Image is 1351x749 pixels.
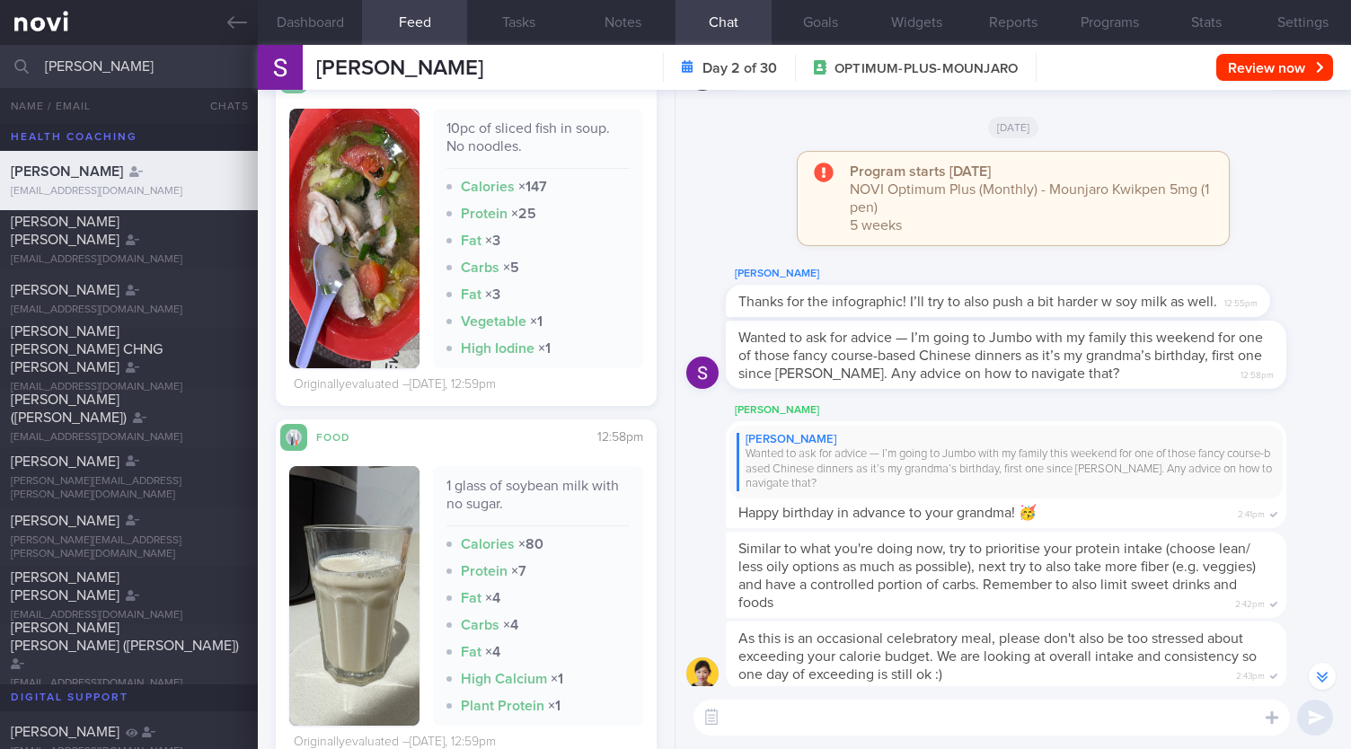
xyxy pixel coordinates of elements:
strong: Calories [461,537,515,551]
strong: Fat [461,234,481,248]
strong: Fat [461,645,481,659]
strong: × 1 [530,314,543,329]
span: NOVI Optimum Plus (Monthly) - Mounjaro Kwikpen 5mg (1 pen) [850,182,1209,215]
div: Food [307,428,379,444]
strong: × 7 [511,564,526,578]
div: [PERSON_NAME] [726,263,1324,285]
strong: Protein [461,207,508,221]
span: 2:43pm [1236,665,1265,683]
div: [EMAIL_ADDRESS][DOMAIN_NAME] [11,431,247,445]
strong: × 4 [503,618,518,632]
strong: × 3 [485,234,500,248]
strong: High Calcium [461,672,547,686]
strong: Vegetable [461,314,526,329]
span: 12:55pm [1224,293,1258,310]
strong: Calories [461,180,515,194]
span: [PERSON_NAME] [11,725,119,739]
strong: × 4 [485,591,500,605]
strong: Carbs [461,260,499,275]
strong: Fat [461,287,481,302]
span: Wanted to ask for advice — I’m going to Jumbo with my family this weekend for one of those fancy ... [738,330,1263,381]
div: [EMAIL_ADDRESS][DOMAIN_NAME] [11,677,247,691]
strong: Carbs [461,618,499,632]
span: [PERSON_NAME] [11,514,119,528]
div: [PERSON_NAME] [726,400,1340,421]
strong: Plant Protein [461,699,544,713]
span: 2:41pm [1238,504,1265,521]
div: [EMAIL_ADDRESS][DOMAIN_NAME] [11,185,247,198]
strong: × 1 [548,699,561,713]
span: [PERSON_NAME] [11,164,123,179]
span: 5 weeks [850,218,902,233]
span: Thanks for the infographic! I’ll try to also push a bit harder w soy milk as well. [738,295,1217,309]
span: 12:58pm [597,431,643,444]
span: OPTIMUM-PLUS-MOUNJARO [834,60,1018,78]
strong: High Iodine [461,341,534,356]
div: [PERSON_NAME] [737,433,1276,447]
div: [EMAIL_ADDRESS][DOMAIN_NAME] [11,304,247,317]
button: Chats [186,88,258,124]
strong: × 3 [485,287,500,302]
div: [PERSON_NAME][EMAIL_ADDRESS][PERSON_NAME][DOMAIN_NAME] [11,534,247,561]
span: 2:42pm [1235,594,1265,611]
span: [DATE] [988,117,1039,138]
span: [PERSON_NAME] [316,57,483,79]
div: [EMAIL_ADDRESS][DOMAIN_NAME] [11,609,247,622]
span: [PERSON_NAME] [PERSON_NAME] ([PERSON_NAME]) [11,621,239,653]
div: Originally evaluated – [DATE], 12:59pm [294,377,496,393]
img: 1 glass of soybean milk with no sugar. [289,466,419,726]
span: [PERSON_NAME] [PERSON_NAME] CHNG [PERSON_NAME] [11,324,163,374]
strong: Protein [461,564,508,578]
strong: × 5 [503,260,519,275]
strong: × 4 [485,645,500,659]
div: 10pc of sliced fish in soup. No noodles. [446,119,630,169]
div: Wanted to ask for advice — I’m going to Jumbo with my family this weekend for one of those fancy ... [737,447,1276,491]
span: [PERSON_NAME] [PERSON_NAME] [11,570,119,603]
div: 1 glass of soybean milk with no sugar. [446,477,630,526]
div: [EMAIL_ADDRESS][DOMAIN_NAME] [11,381,247,394]
strong: Program starts [DATE] [850,164,991,179]
strong: × 147 [518,180,547,194]
span: [PERSON_NAME] [PERSON_NAME] [11,215,119,247]
strong: Day 2 of 30 [702,59,777,77]
strong: × 1 [538,341,551,356]
strong: × 1 [551,672,563,686]
div: [PERSON_NAME][EMAIL_ADDRESS][PERSON_NAME][DOMAIN_NAME] [11,475,247,502]
span: [PERSON_NAME] ([PERSON_NAME]) [11,392,127,425]
span: [PERSON_NAME] [11,283,119,297]
strong: × 80 [518,537,543,551]
span: As this is an occasional celebratory meal, please don't also be too stressed about exceeding your... [738,631,1257,682]
span: Happy birthday in advance to your grandma! 🥳 [738,506,1037,520]
img: 10pc of sliced fish in soup. No noodles. [289,109,419,368]
strong: × 25 [511,207,536,221]
span: Similar to what you're doing now, try to prioritise your protein intake (choose lean/ less oily o... [738,542,1256,610]
strong: Fat [461,591,481,605]
div: [EMAIL_ADDRESS][DOMAIN_NAME] [11,253,247,267]
span: 12:58pm [1241,365,1274,382]
button: Review now [1216,54,1333,81]
span: [PERSON_NAME] [11,454,119,469]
